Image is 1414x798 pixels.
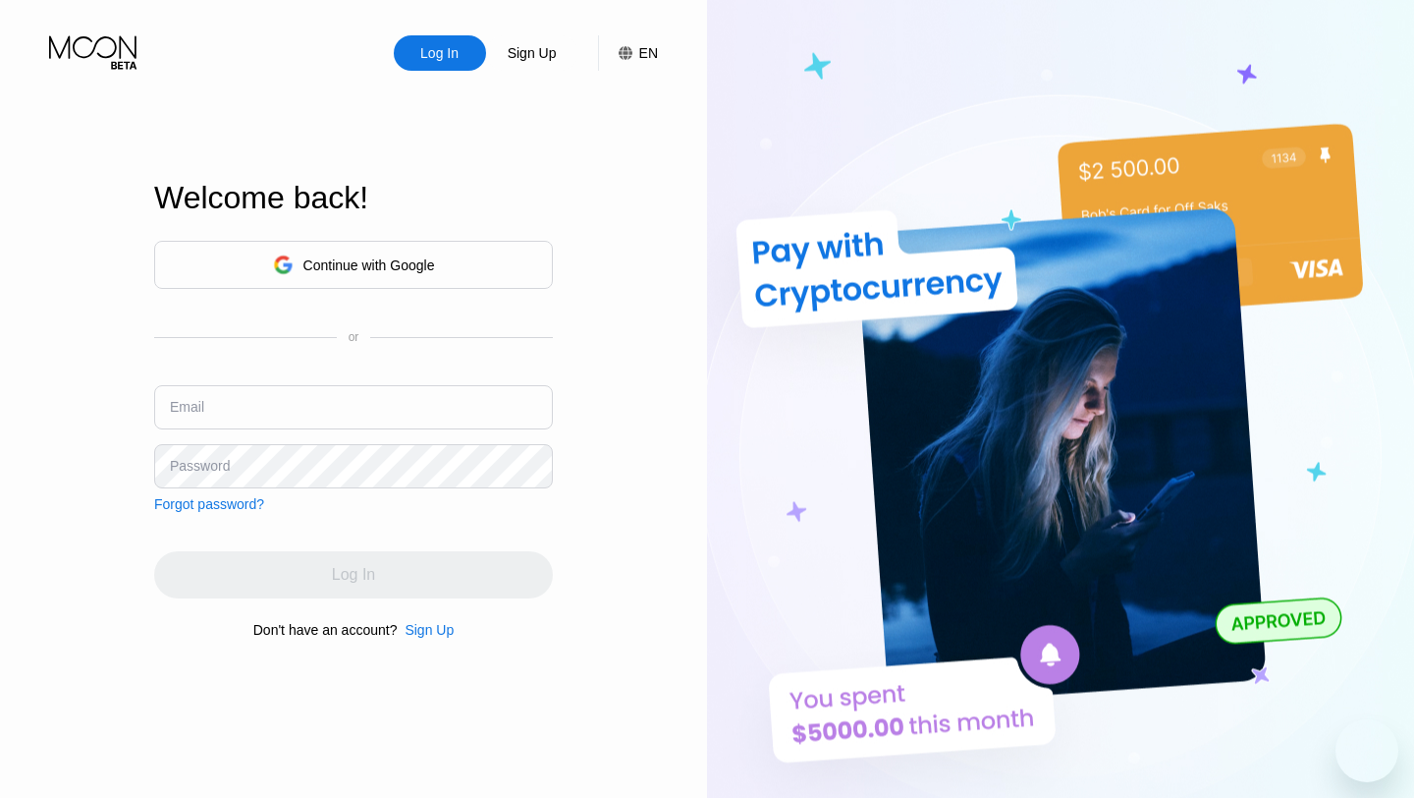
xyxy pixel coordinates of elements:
[418,43,461,63] div: Log In
[506,43,559,63] div: Sign Up
[170,399,204,415] div: Email
[154,496,264,512] div: Forgot password?
[154,180,553,216] div: Welcome back!
[154,241,553,289] div: Continue with Google
[1335,719,1398,782] iframe: Button to launch messaging window
[486,35,578,71] div: Sign Up
[303,257,435,273] div: Continue with Google
[598,35,658,71] div: EN
[397,622,454,638] div: Sign Up
[253,622,398,638] div: Don't have an account?
[639,45,658,61] div: EN
[405,622,454,638] div: Sign Up
[170,458,230,474] div: Password
[349,330,359,344] div: or
[394,35,486,71] div: Log In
